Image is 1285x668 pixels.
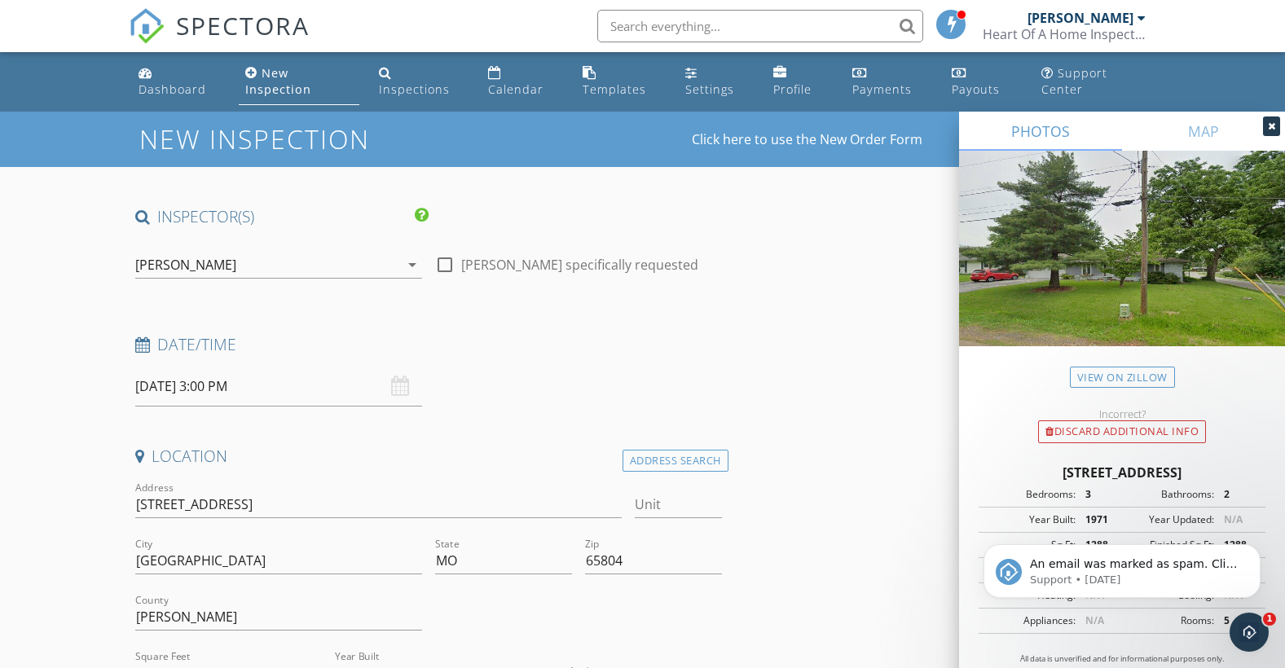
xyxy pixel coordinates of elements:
[576,59,666,105] a: Templates
[129,8,165,44] img: The Best Home Inspection Software - Spectora
[372,59,469,105] a: Inspections
[583,81,646,97] div: Templates
[852,81,912,97] div: Payments
[139,125,500,153] h1: New Inspection
[679,59,753,105] a: Settings
[1263,613,1276,626] span: 1
[623,450,728,472] div: Address Search
[959,112,1122,151] a: PHOTOS
[135,446,722,467] h4: Location
[461,257,698,273] label: [PERSON_NAME] specifically requested
[482,59,563,105] a: Calendar
[692,133,922,146] a: Click here to use the New Order Form
[846,59,933,105] a: Payments
[959,510,1285,624] iframe: Intercom notifications message
[245,65,311,97] div: New Inspection
[403,255,422,275] i: arrow_drop_down
[135,206,429,227] h4: INSPECTOR(S)
[767,59,833,105] a: Company Profile
[685,81,734,97] div: Settings
[773,81,812,97] div: Profile
[945,59,1021,105] a: Payouts
[959,151,1285,385] img: streetview
[1038,420,1206,443] div: Discard Additional info
[135,257,236,272] div: [PERSON_NAME]
[1035,59,1154,105] a: Support Center
[1070,367,1175,389] a: View on Zillow
[1214,487,1261,502] div: 2
[1076,487,1122,502] div: 3
[139,81,206,97] div: Dashboard
[135,334,722,355] h4: Date/Time
[597,10,923,42] input: Search everything...
[952,81,1000,97] div: Payouts
[488,81,543,97] div: Calendar
[1122,487,1214,502] div: Bathrooms:
[176,8,310,42] span: SPECTORA
[1041,65,1107,97] div: Support Center
[1028,10,1133,26] div: [PERSON_NAME]
[1230,613,1269,652] iframe: Intercom live chat
[979,653,1265,665] p: All data is unverified and for informational purposes only.
[379,81,450,97] div: Inspections
[129,22,310,56] a: SPECTORA
[983,26,1146,42] div: Heart Of A Home Inspections
[959,407,1285,420] div: Incorrect?
[1122,112,1285,151] a: MAP
[132,59,226,105] a: Dashboard
[135,367,422,407] input: Select date
[979,463,1265,482] div: [STREET_ADDRESS]
[984,487,1076,502] div: Bedrooms:
[239,59,359,105] a: New Inspection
